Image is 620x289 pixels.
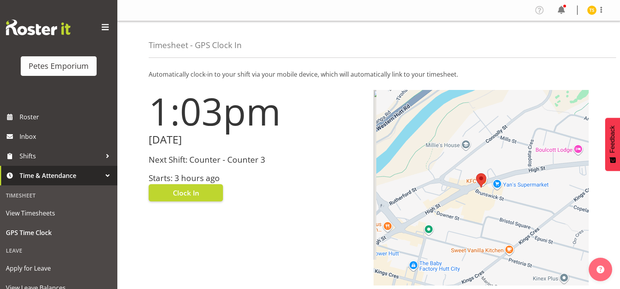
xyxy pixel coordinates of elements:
span: Feedback [609,126,616,153]
img: tamara-straker11292.jpg [587,5,597,15]
span: GPS Time Clock [6,227,111,239]
span: View Timesheets [6,207,111,219]
img: help-xxl-2.png [597,266,604,273]
span: Time & Attendance [20,170,102,181]
h4: Timesheet - GPS Clock In [149,41,242,50]
h3: Next Shift: Counter - Counter 3 [149,155,364,164]
p: Automatically clock-in to your shift via your mobile device, which will automatically link to you... [149,70,589,79]
span: Roster [20,111,113,123]
a: GPS Time Clock [2,223,115,242]
h2: [DATE] [149,134,364,146]
button: Feedback - Show survey [605,118,620,171]
h1: 1:03pm [149,90,364,132]
span: Apply for Leave [6,262,111,274]
span: Inbox [20,131,113,142]
span: Clock In [173,188,199,198]
button: Clock In [149,184,223,201]
span: Shifts [20,150,102,162]
a: Apply for Leave [2,258,115,278]
img: Rosterit website logo [6,20,70,35]
div: Timesheet [2,187,115,203]
h3: Starts: 3 hours ago [149,174,364,183]
div: Petes Emporium [29,60,89,72]
a: View Timesheets [2,203,115,223]
div: Leave [2,242,115,258]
